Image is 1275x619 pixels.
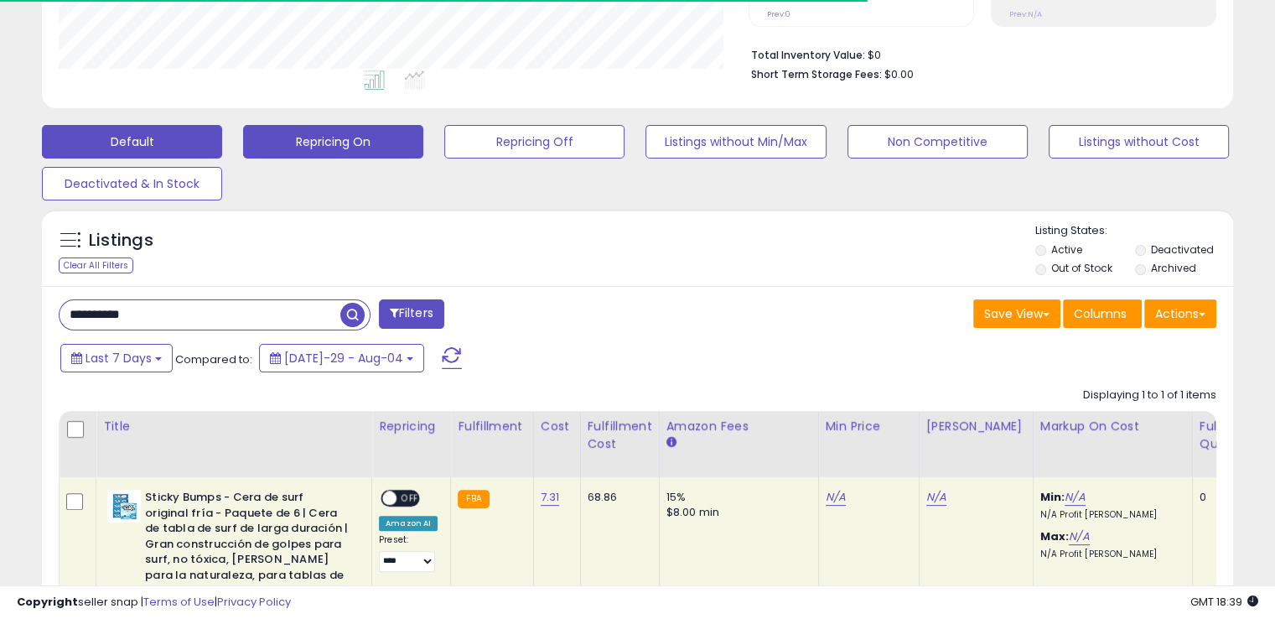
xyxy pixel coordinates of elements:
[42,167,222,200] button: Deactivated & In Stock
[666,490,806,505] div: 15%
[143,594,215,610] a: Terms of Use
[666,435,676,450] small: Amazon Fees.
[826,489,846,506] a: N/A
[1033,411,1192,477] th: The percentage added to the cost of goods (COGS) that forms the calculator for Min & Max prices.
[458,418,526,435] div: Fulfillment
[1040,489,1065,505] b: Min:
[1200,490,1252,505] div: 0
[1083,388,1216,403] div: Displaying 1 to 1 of 1 items
[847,125,1028,159] button: Non Competitive
[89,229,153,252] h5: Listings
[826,418,912,435] div: Min Price
[379,516,438,531] div: Amazon AI
[1144,299,1216,328] button: Actions
[541,418,573,435] div: Cost
[396,492,423,506] span: OFF
[1040,418,1185,435] div: Markup on Cost
[217,594,291,610] a: Privacy Policy
[1051,261,1112,275] label: Out of Stock
[751,67,882,81] b: Short Term Storage Fees:
[444,125,625,159] button: Repricing Off
[175,351,252,367] span: Compared to:
[767,9,790,19] small: Prev: 0
[60,344,173,372] button: Last 7 Days
[926,418,1026,435] div: [PERSON_NAME]
[588,490,646,505] div: 68.86
[1040,528,1070,544] b: Max:
[284,350,403,367] span: [DATE]-29 - Aug-04
[107,490,141,523] img: 51d6ysTTXTL._SL40_.jpg
[1035,223,1233,239] p: Listing States:
[1200,418,1257,453] div: Fulfillable Quantity
[1150,261,1195,275] label: Archived
[379,534,438,572] div: Preset:
[259,344,424,372] button: [DATE]-29 - Aug-04
[973,299,1060,328] button: Save View
[1049,125,1229,159] button: Listings without Cost
[243,125,423,159] button: Repricing On
[103,418,365,435] div: Title
[379,299,444,329] button: Filters
[1074,305,1127,322] span: Columns
[86,350,152,367] span: Last 7 Days
[145,490,349,603] b: Sticky Bumps - Cera de surf original fría - Paquete de 6 | Cera de tabla de surf de larga duració...
[884,66,914,82] span: $0.00
[379,418,443,435] div: Repricing
[751,48,865,62] b: Total Inventory Value:
[1069,528,1089,545] a: N/A
[17,594,78,610] strong: Copyright
[42,125,222,159] button: Default
[926,489,946,506] a: N/A
[666,505,806,520] div: $8.00 min
[458,490,489,508] small: FBA
[1009,9,1042,19] small: Prev: N/A
[588,418,652,453] div: Fulfillment Cost
[1190,594,1258,610] span: 2025-08-12 18:39 GMT
[17,595,291,611] div: seller snap | |
[1040,549,1179,560] p: N/A Profit [PERSON_NAME]
[666,418,811,435] div: Amazon Fees
[645,125,826,159] button: Listings without Min/Max
[751,44,1204,64] li: $0
[1040,509,1179,521] p: N/A Profit [PERSON_NAME]
[1051,242,1082,257] label: Active
[1065,489,1085,506] a: N/A
[541,489,560,506] a: 7.31
[59,257,133,273] div: Clear All Filters
[1063,299,1142,328] button: Columns
[1150,242,1213,257] label: Deactivated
